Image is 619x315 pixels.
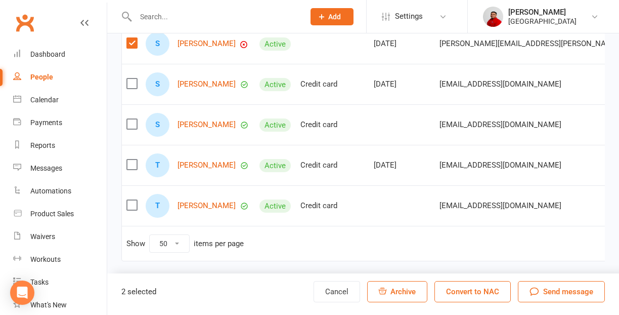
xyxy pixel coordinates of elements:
[390,287,416,296] span: Archive
[483,7,503,27] img: thumb_image1586839935.png
[13,66,107,89] a: People
[10,281,34,305] div: Open Intercom Messenger
[395,5,423,28] span: Settings
[146,32,169,56] div: Steve
[259,119,291,132] div: Active
[259,37,291,51] div: Active
[13,180,107,203] a: Automations
[439,196,561,215] span: [EMAIL_ADDRESS][DOMAIN_NAME]
[439,115,561,134] span: [EMAIL_ADDRESS][DOMAIN_NAME]
[178,80,236,89] a: [PERSON_NAME]
[508,17,577,26] div: [GEOGRAPHIC_DATA]
[13,203,107,225] a: Product Sales
[30,119,62,127] div: Payments
[30,164,62,172] div: Messages
[30,232,55,241] div: Waivers
[132,10,297,24] input: Search...
[311,8,353,25] button: Add
[30,255,61,263] div: Workouts
[13,43,107,66] a: Dashboard
[439,155,561,175] span: [EMAIL_ADDRESS][DOMAIN_NAME]
[194,240,244,248] div: items per page
[259,200,291,213] div: Active
[543,286,593,298] span: Send message
[300,161,365,170] div: Credit card
[146,72,169,96] div: Steven
[13,89,107,111] a: Calendar
[146,194,169,218] div: Tim
[259,78,291,91] div: Active
[146,153,169,177] div: Terri
[146,113,169,137] div: Steven
[300,121,365,129] div: Credit card
[13,157,107,180] a: Messages
[518,281,605,302] button: Send message
[13,134,107,157] a: Reports
[30,50,65,58] div: Dashboard
[508,8,577,17] div: [PERSON_NAME]
[121,286,156,298] div: 2
[30,278,49,286] div: Tasks
[30,210,74,218] div: Product Sales
[328,13,341,21] span: Add
[259,159,291,172] div: Active
[13,271,107,294] a: Tasks
[13,111,107,134] a: Payments
[13,248,107,271] a: Workouts
[126,234,244,253] div: Show
[374,161,430,170] div: [DATE]
[178,202,236,210] a: [PERSON_NAME]
[178,40,236,48] a: [PERSON_NAME]
[13,225,107,248] a: Waivers
[178,121,236,129] a: [PERSON_NAME]
[30,187,71,195] div: Automations
[178,161,236,170] a: [PERSON_NAME]
[30,301,67,309] div: What's New
[30,96,59,104] div: Calendar
[30,73,53,81] div: People
[30,141,55,149] div: Reports
[314,281,360,302] button: Cancel
[12,10,37,35] a: Clubworx
[439,74,561,94] span: [EMAIL_ADDRESS][DOMAIN_NAME]
[300,80,365,89] div: Credit card
[434,281,511,302] button: Convert to NAC
[300,202,365,210] div: Credit card
[127,287,156,296] span: selected
[374,80,430,89] div: [DATE]
[367,281,427,302] button: Archive
[374,40,430,48] div: [DATE]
